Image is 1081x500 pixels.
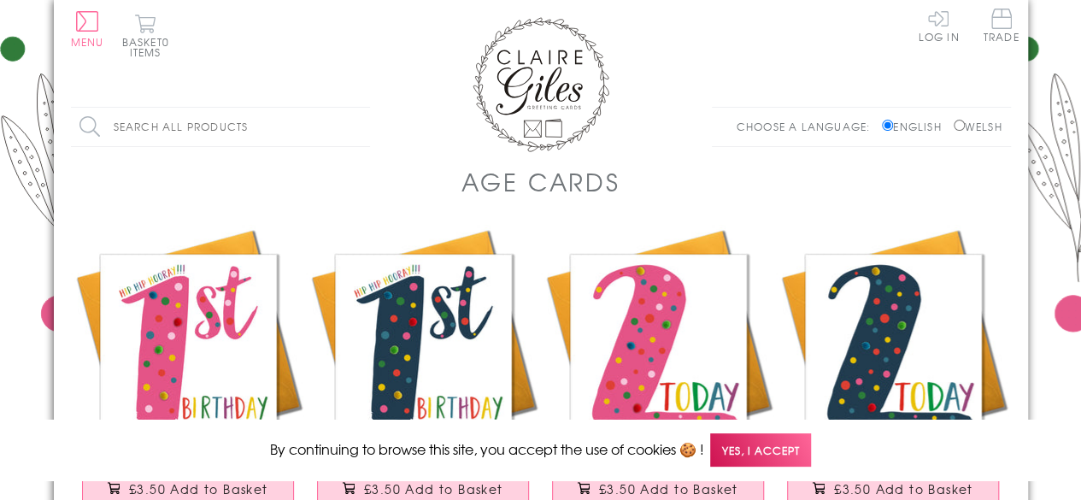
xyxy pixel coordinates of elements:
input: Search [353,108,370,146]
img: Birthday Card, Age 1, Blue, 1st Birthday, Embellished with pompoms [306,225,541,460]
img: Birthday Card, Age 1, Pink, 1st Birthday, Embellished with pompoms [71,225,306,460]
span: £3.50 Add to Basket [599,480,738,497]
img: Claire Giles Greetings Cards [473,17,609,152]
h1: Age Cards [461,164,620,199]
button: Menu [71,11,104,47]
span: 0 items [130,34,169,60]
button: Basket0 items [122,14,169,57]
p: Choose a language: [736,119,878,134]
input: Welsh [954,120,965,131]
span: Trade [984,9,1019,42]
img: Birthday Card, Age 2 - Blue, 2 Today, Embellished with colourful pompoms [776,225,1011,460]
span: £3.50 Add to Basket [834,480,973,497]
input: English [882,120,893,131]
a: Log In [918,9,959,42]
span: Yes, I accept [710,433,811,467]
span: Menu [71,34,104,50]
span: £3.50 Add to Basket [129,480,268,497]
label: English [882,119,949,134]
label: Welsh [954,119,1002,134]
img: Birthday Card, Age 2 - Pink, 2 Today, Embellished with colourful pompoms [541,225,776,460]
span: £3.50 Add to Basket [364,480,503,497]
a: Trade [984,9,1019,45]
input: Search all products [71,108,370,146]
